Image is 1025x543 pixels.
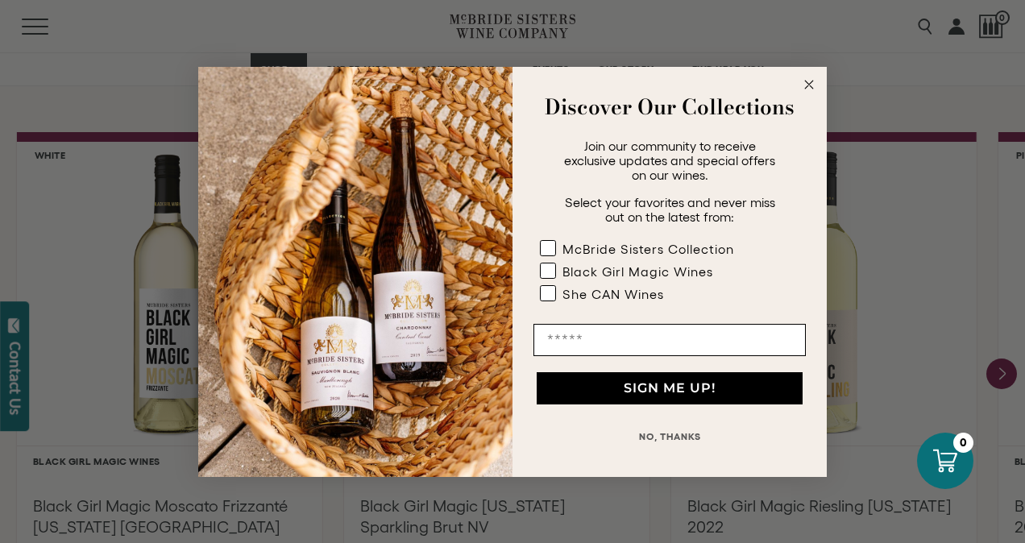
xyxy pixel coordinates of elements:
img: 42653730-7e35-4af7-a99d-12bf478283cf.jpeg [198,67,512,477]
button: NO, THANKS [533,421,806,453]
div: 0 [953,433,973,453]
span: Select your favorites and never miss out on the latest from: [565,195,775,224]
div: McBride Sisters Collection [562,242,734,256]
span: Join our community to receive exclusive updates and special offers on our wines. [564,139,775,182]
div: She CAN Wines [562,287,664,301]
input: Email [533,324,806,356]
strong: Discover Our Collections [545,91,795,122]
button: Close dialog [799,75,819,94]
div: Black Girl Magic Wines [562,264,713,279]
button: SIGN ME UP! [537,372,803,404]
